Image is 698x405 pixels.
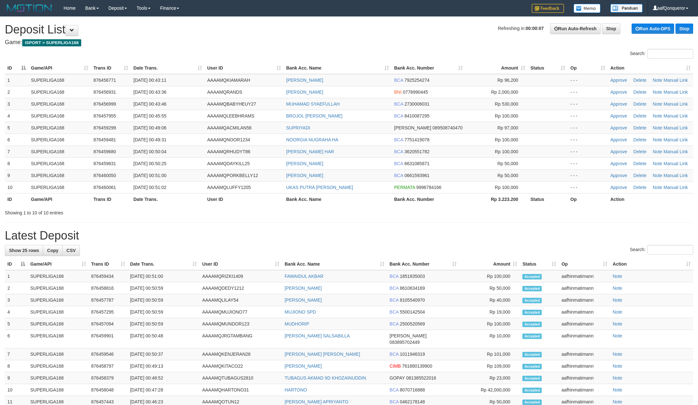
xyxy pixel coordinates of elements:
[5,207,286,216] div: Showing 1 to 10 of 10 entries
[528,193,568,205] th: Status
[28,122,91,134] td: SUPERLIGA168
[404,173,430,178] span: Copy 0661593961 to clipboard
[28,318,89,330] td: SUPERLIGA168
[199,348,282,360] td: AAAAMQKENJERAN26
[28,98,91,110] td: SUPERLIGA168
[664,173,688,178] a: Manual Link
[630,49,693,59] label: Search:
[634,101,646,107] a: Delete
[390,352,399,357] span: BCA
[285,375,366,381] a: TUBAGUS AKMAD IID KHOZAINUDDIN
[394,125,431,130] span: [PERSON_NAME]
[602,23,620,34] a: Stop
[286,173,323,178] a: [PERSON_NAME]
[5,282,28,294] td: 2
[498,26,544,31] span: Refreshing in:
[613,399,622,404] a: Note
[404,101,430,107] span: Copy 2730006031 to clipboard
[28,157,91,169] td: SUPERLIGA168
[459,348,520,360] td: Rp 101,000
[459,318,520,330] td: Rp 100,000
[128,258,200,270] th: Date Trans.: activate to sort column ascending
[403,89,428,95] span: Copy 0778990445 to clipboard
[128,306,200,318] td: [DATE] 00:50:59
[495,185,518,190] span: Rp 100,000
[400,352,425,357] span: Copy 1011946319 to clipboard
[528,62,568,74] th: Status: activate to sort column ascending
[653,137,663,142] a: Note
[5,360,28,372] td: 8
[653,101,663,107] a: Note
[93,101,116,107] span: 876456999
[199,306,282,318] td: AAAAMQMUJIONO77
[62,245,80,256] a: CSV
[89,318,128,330] td: 876457094
[89,258,128,270] th: Trans ID: activate to sort column ascending
[286,149,334,154] a: [PERSON_NAME] HAR
[5,245,43,256] a: Show 25 rows
[610,78,627,83] a: Approve
[400,321,425,326] span: Copy 2500520569 to clipboard
[610,101,627,107] a: Approve
[559,294,610,306] td: aafhinmatimann
[559,306,610,318] td: aafhinmatimann
[675,24,693,34] a: Stop
[89,294,128,306] td: 876457787
[613,309,622,315] a: Note
[559,282,610,294] td: aafhinmatimann
[286,185,353,190] a: UKAS PUTRA [PERSON_NAME]
[394,113,403,118] span: BCA
[89,330,128,348] td: 876459901
[199,360,282,372] td: AAAAMQKITACO22
[199,318,282,330] td: AAAAMQMUNDOR123
[5,229,693,242] h1: Latest Deposit
[630,245,693,255] label: Search:
[495,149,518,154] span: Rp 100,000
[394,161,403,166] span: BCA
[522,334,542,339] span: Accepted
[5,110,28,122] td: 4
[465,62,528,74] th: Amount: activate to sort column ascending
[610,173,627,178] a: Approve
[394,173,403,178] span: BCA
[207,89,242,95] span: AAAAMQRANDS
[28,258,89,270] th: Game/API: activate to sort column ascending
[28,330,89,348] td: SUPERLIGA168
[199,294,282,306] td: AAAAMQLILAY54
[28,146,91,157] td: SUPERLIGA168
[28,169,91,181] td: SUPERLIGA168
[5,157,28,169] td: 8
[133,149,166,154] span: [DATE] 00:50:04
[653,78,663,83] a: Note
[133,137,166,142] span: [DATE] 00:49:31
[404,161,430,166] span: Copy 6631085871 to clipboard
[286,161,323,166] a: [PERSON_NAME]
[43,245,63,256] a: Copy
[459,270,520,282] td: Rp 100,000
[568,86,608,98] td: - - -
[520,258,559,270] th: Status: activate to sort column ascending
[28,360,89,372] td: SUPERLIGA168
[568,122,608,134] td: - - -
[205,193,284,205] th: User ID
[390,286,399,291] span: BCA
[133,173,166,178] span: [DATE] 00:51:00
[5,74,28,86] td: 1
[207,78,250,83] span: AAAAMQKIAMARAH
[568,169,608,181] td: - - -
[634,149,646,154] a: Delete
[284,62,392,74] th: Bank Acc. Name: activate to sort column ascending
[664,113,688,118] a: Manual Link
[632,24,674,34] a: Run Auto-DPS
[459,360,520,372] td: Rp 109,000
[22,39,81,46] span: ISPORT > SUPERLIGA168
[459,258,520,270] th: Amount: activate to sort column ascending
[559,270,610,282] td: aafhinmatimann
[568,134,608,146] td: - - -
[207,185,251,190] span: AAAAMQLUFFY1205
[610,113,627,118] a: Approve
[93,113,116,118] span: 876457955
[28,348,89,360] td: SUPERLIGA168
[610,258,693,270] th: Action: activate to sort column ascending
[5,348,28,360] td: 7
